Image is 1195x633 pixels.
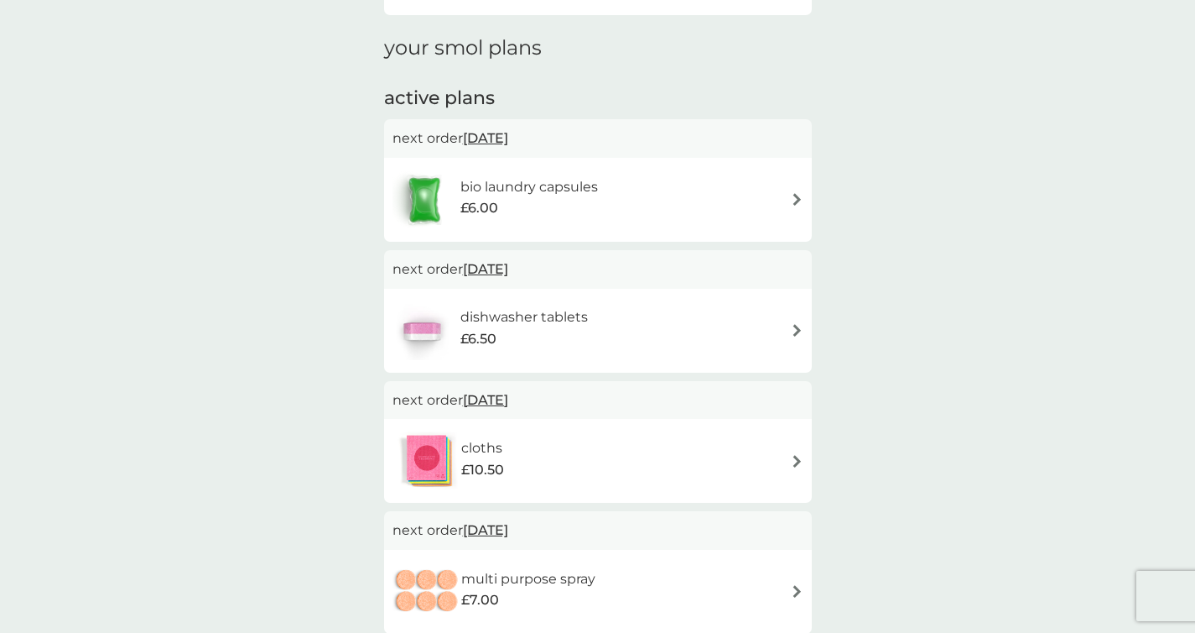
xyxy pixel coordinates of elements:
h2: active plans [384,86,812,112]
span: [DATE] [463,384,508,416]
h6: multi purpose spray [461,568,595,590]
p: next order [392,520,803,541]
p: next order [392,128,803,149]
span: [DATE] [463,122,508,154]
img: arrow right [791,324,803,337]
span: £10.50 [461,459,504,481]
span: £6.50 [460,328,496,350]
h6: dishwasher tablets [460,306,588,328]
span: £6.00 [460,197,498,219]
img: arrow right [791,585,803,598]
img: multi purpose spray [392,562,461,621]
h1: your smol plans [384,36,812,60]
img: dishwasher tablets [392,301,451,360]
img: arrow right [791,455,803,468]
img: bio laundry capsules [392,170,456,229]
img: cloths [392,432,461,490]
h6: bio laundry capsules [460,176,598,198]
p: next order [392,259,803,280]
h6: cloths [461,437,504,459]
span: £7.00 [461,589,499,611]
span: [DATE] [463,514,508,547]
img: arrow right [791,193,803,206]
span: [DATE] [463,253,508,285]
p: next order [392,390,803,411]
